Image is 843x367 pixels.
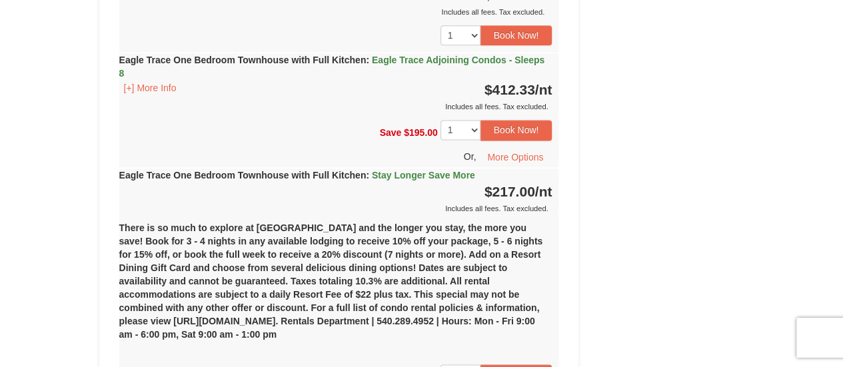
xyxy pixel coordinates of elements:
span: : [366,55,369,65]
span: Or, [464,151,476,161]
strong: Eagle Trace One Bedroom Townhouse with Full Kitchen [119,55,545,79]
span: /nt [535,82,552,97]
div: Includes all fees. Tax excluded. [119,100,552,113]
div: Includes all fees. Tax excluded. [119,5,552,19]
button: [+] More Info [119,81,181,95]
button: Book Now! [480,120,552,140]
span: /nt [535,184,552,199]
strong: Eagle Trace One Bedroom Townhouse with Full Kitchen [119,170,475,181]
span: Stay Longer Save More [372,170,475,181]
button: More Options [478,147,552,167]
button: Book Now! [480,25,552,45]
div: There is so much to explore at [GEOGRAPHIC_DATA] and the longer you stay, the more you save! Book... [119,215,559,358]
span: $195.00 [404,127,438,138]
span: $217.00 [484,184,535,199]
span: : [366,170,369,181]
span: $412.33 [484,82,535,97]
div: Includes all fees. Tax excluded. [119,202,552,215]
span: Save [379,127,401,138]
